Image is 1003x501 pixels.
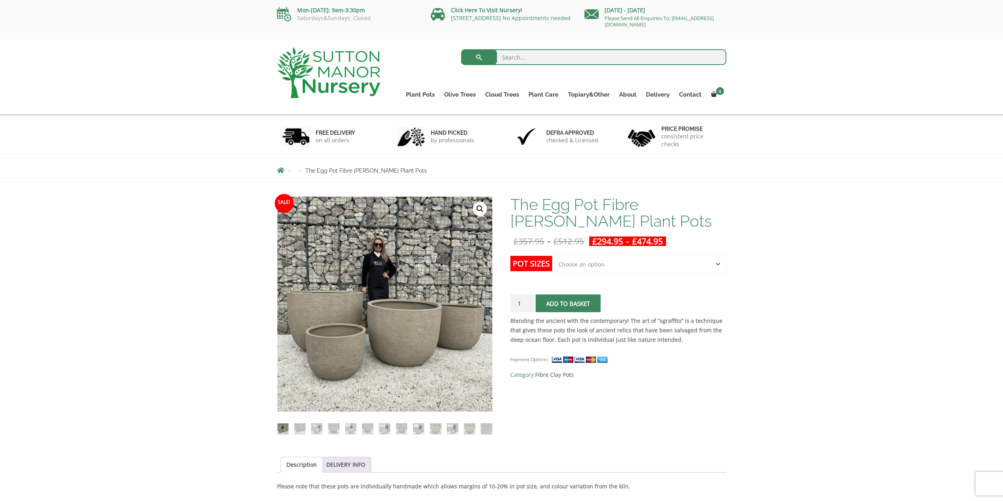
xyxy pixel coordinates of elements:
[632,236,637,247] span: £
[326,457,365,472] a: DELIVERY INFO
[553,236,558,247] span: £
[510,256,552,271] label: Pot Sizes
[305,168,427,174] span: The Egg Pot Fibre [PERSON_NAME] Plant Pots
[563,89,614,100] a: Topiary&Other
[401,89,439,100] a: Plant Pots
[481,423,492,434] img: The Egg Pot Fibre Clay Champagne Plant Pots - Image 13
[328,423,339,434] img: The Egg Pot Fibre Clay Champagne Plant Pots - Image 4
[451,6,522,14] a: Click Here To Visit Nursery!
[628,125,655,149] img: 4.jpg
[510,196,726,229] h1: The Egg Pot Fibre [PERSON_NAME] Plant Pots
[514,236,518,247] span: £
[461,49,726,65] input: Search...
[431,129,474,136] h6: hand picked
[316,136,355,144] p: on all orders
[632,236,663,247] bdi: 474.95
[480,89,524,100] a: Cloud Trees
[706,89,726,100] a: 1
[551,356,610,364] img: payment supported
[277,482,630,490] strong: Please note that these pots are individually handmade which allows margins of 10-20% in pot size,...
[661,125,721,132] h6: Price promise
[524,89,563,100] a: Plant Care
[447,423,458,434] img: The Egg Pot Fibre Clay Champagne Plant Pots - Image 11
[277,423,288,434] img: The Egg Pot Fibre Clay Champagne Plant Pots
[592,236,597,247] span: £
[536,294,601,312] button: Add to basket
[716,87,724,95] span: 1
[277,167,726,173] nav: Breadcrumbs
[282,127,310,147] img: 1.jpg
[294,423,305,434] img: The Egg Pot Fibre Clay Champagne Plant Pots - Image 2
[592,236,623,247] bdi: 294.95
[535,371,574,378] a: Fibre Clay Pots
[473,202,487,216] a: View full-screen image gallery
[451,14,571,22] a: [STREET_ADDRESS] No Appointments needed
[510,317,722,343] strong: Blending the ancient with the contemporary! The art of “sgraffito” is a technique that gives thes...
[614,89,641,100] a: About
[277,47,380,98] img: logo
[431,136,474,144] p: by professionals
[287,457,317,472] a: Description
[379,423,390,434] img: The Egg Pot Fibre Clay Champagne Plant Pots - Image 7
[397,127,425,147] img: 2.jpg
[510,370,726,380] span: Category:
[513,127,540,147] img: 3.jpg
[430,423,441,434] img: The Egg Pot Fibre Clay Champagne Plant Pots - Image 10
[514,236,544,247] bdi: 357.95
[275,194,294,213] span: Sale!
[584,6,726,15] p: [DATE] - [DATE]
[345,423,356,434] img: The Egg Pot Fibre Clay Champagne Plant Pots - Image 5
[510,237,587,246] del: -
[661,132,721,148] p: consistent price checks
[413,423,424,434] img: The Egg Pot Fibre Clay Champagne Plant Pots - Image 9
[439,89,480,100] a: Olive Trees
[311,423,322,434] img: The Egg Pot Fibre Clay Champagne Plant Pots - Image 3
[464,423,475,434] img: The Egg Pot Fibre Clay Champagne Plant Pots - Image 12
[589,237,666,246] ins: -
[510,294,534,312] input: Product quantity
[553,236,584,247] bdi: 512.95
[641,89,674,100] a: Delivery
[510,356,549,362] small: Payment Options:
[546,129,598,136] h6: Defra approved
[277,15,419,21] p: Saturdays&Sundays: Closed
[605,15,714,28] a: Please Send All Enquiries To: [EMAIL_ADDRESS][DOMAIN_NAME]
[316,129,355,136] h6: FREE DELIVERY
[362,423,373,434] img: The Egg Pot Fibre Clay Champagne Plant Pots - Image 6
[277,6,419,15] p: Mon-[DATE]: 9am-3:30pm
[546,136,598,144] p: checked & Licensed
[674,89,706,100] a: Contact
[277,197,492,412] img: The Egg Pot Fibre Clay Champagne Plant Pots - IMG 2974 scaled
[396,423,407,434] img: The Egg Pot Fibre Clay Champagne Plant Pots - Image 8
